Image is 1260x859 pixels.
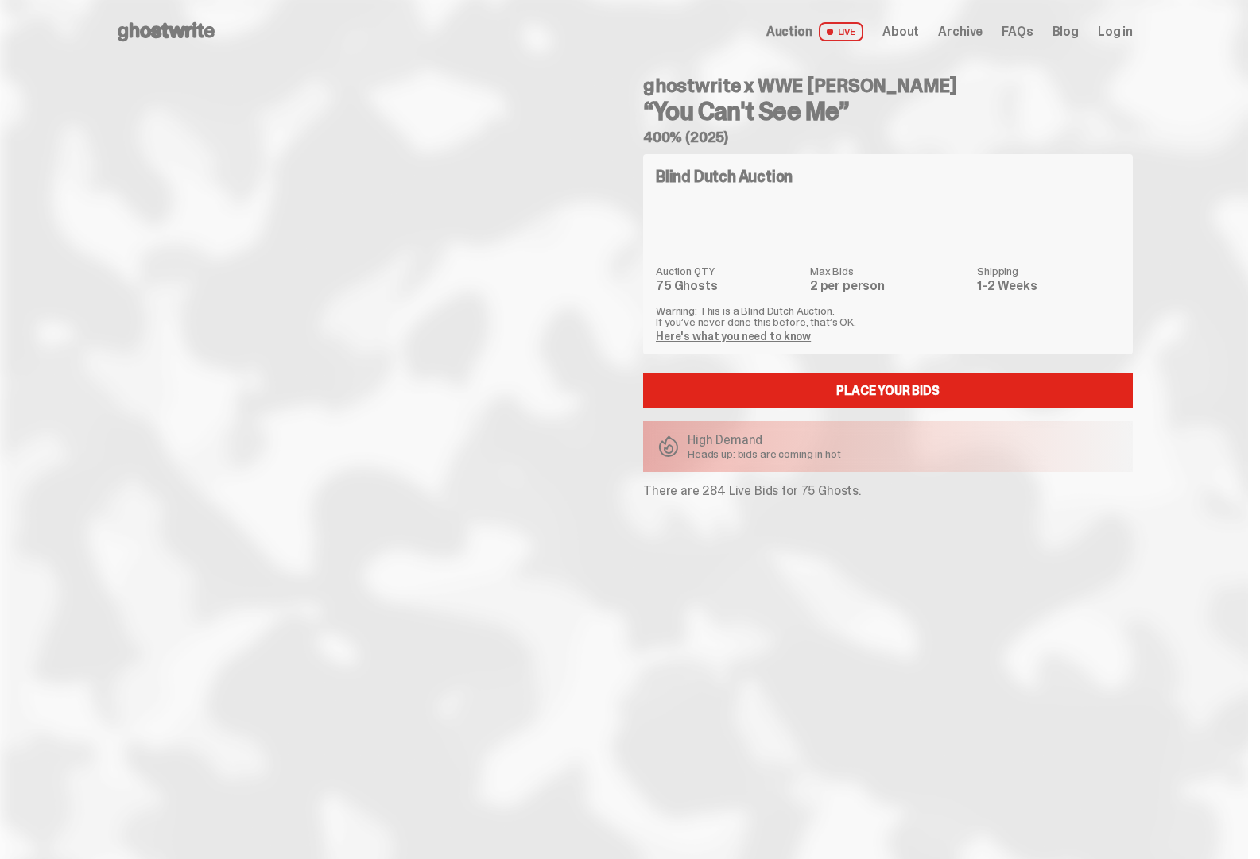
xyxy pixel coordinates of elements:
a: Blog [1053,25,1079,38]
a: Archive [938,25,983,38]
dd: 1-2 Weeks [977,280,1120,292]
a: Here's what you need to know [656,329,811,343]
h4: Blind Dutch Auction [656,168,793,184]
a: Log in [1098,25,1133,38]
dt: Max Bids [810,265,967,277]
p: Heads up: bids are coming in hot [688,448,841,459]
p: There are 284 Live Bids for 75 Ghosts. [643,485,1133,497]
dt: Auction QTY [656,265,801,277]
dd: 75 Ghosts [656,280,801,292]
p: Warning: This is a Blind Dutch Auction. If you’ve never done this before, that’s OK. [656,305,1120,327]
span: Auction [766,25,812,38]
dd: 2 per person [810,280,967,292]
h5: 400% (2025) [643,130,1133,145]
a: Auction LIVE [766,22,863,41]
h4: ghostwrite x WWE [PERSON_NAME] [643,76,1133,95]
h3: “You Can't See Me” [643,99,1133,124]
a: Place your Bids [643,373,1133,408]
a: FAQs [1002,25,1033,38]
a: About [882,25,919,38]
dt: Shipping [977,265,1120,277]
span: LIVE [819,22,864,41]
p: High Demand [688,434,841,447]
